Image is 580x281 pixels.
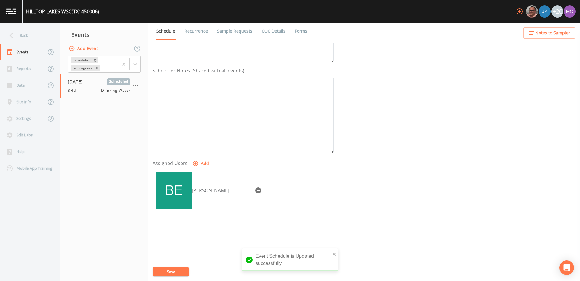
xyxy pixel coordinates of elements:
img: 4e251478aba98ce068fb7eae8f78b90c [564,5,576,18]
span: BHU [68,88,80,93]
img: f34ce376cd85eb158144f626eb8e0aed [156,172,192,209]
a: Forms [294,23,308,40]
div: Open Intercom Messenger [559,260,574,275]
img: e2d790fa78825a4bb76dcb6ab311d44c [526,5,538,18]
div: In Progress [71,65,93,71]
label: Scheduler Notes (Shared with all events) [153,67,244,74]
a: Sample Requests [216,23,253,40]
img: 41241ef155101aa6d92a04480b0d0000 [539,5,551,18]
div: +20 [551,5,563,18]
button: close [332,250,337,257]
div: Event Schedule is Updated successfully. [242,248,338,271]
div: Joshua gere Paul [538,5,551,18]
label: Assigned Users [153,160,188,167]
span: [DATE] [68,78,87,85]
a: [DATE]ScheduledBHUDrinking Water [60,74,148,98]
span: Drinking Water [101,88,130,93]
img: logo [6,8,16,14]
div: Remove Scheduled [92,57,98,63]
a: Recurrence [184,23,209,40]
button: Add [191,158,211,169]
button: Add Event [68,43,100,54]
div: Mike Franklin [526,5,538,18]
button: Save [153,267,189,276]
span: Scheduled [107,78,130,85]
a: COC Details [261,23,286,40]
div: Events [60,27,148,42]
button: Notes to Sampler [523,27,575,39]
div: Remove In Progress [93,65,100,71]
div: HILLTOP LAKES WSC (TX1450006) [26,8,99,15]
div: Scheduled [71,57,92,63]
div: [PERSON_NAME] [192,187,252,194]
span: Notes to Sampler [535,29,570,37]
a: Schedule [156,23,176,40]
